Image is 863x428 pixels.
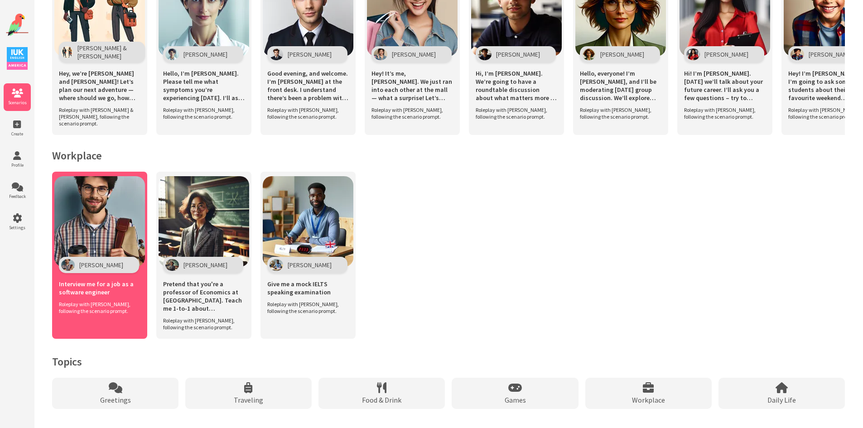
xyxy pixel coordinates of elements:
[52,149,845,163] h2: Workplace
[54,176,145,267] img: Scenario Image
[183,261,227,269] span: [PERSON_NAME]
[59,301,136,314] span: Roleplay with [PERSON_NAME], following the scenario prompt.
[163,280,245,313] span: Pretend that you're a professor of Economics at [GEOGRAPHIC_DATA]. Teach me 1-to-1 about macroeco...
[59,69,140,102] span: Hey, we’re [PERSON_NAME] and [PERSON_NAME]! Let’s plan our next adventure — where should we go, h...
[684,69,766,102] span: Hi! I’m [PERSON_NAME]. [DATE] we’ll talk about your future career. I’ll ask you a few questions –...
[704,50,748,58] span: [PERSON_NAME]
[371,69,453,102] span: Hey! It’s me, [PERSON_NAME]. We just ran into each other at the mall — what a surprise! Let’s cat...
[7,47,28,70] img: IUK Logo
[4,131,31,137] span: Create
[478,48,492,60] img: Character
[791,48,804,60] img: Character
[505,395,526,404] span: Games
[288,50,332,58] span: [PERSON_NAME]
[52,355,845,369] h2: Topics
[159,176,249,267] img: Scenario Image
[165,259,179,271] img: Character
[371,106,448,120] span: Roleplay with [PERSON_NAME], following the scenario prompt.
[767,395,796,404] span: Daily Life
[582,48,596,60] img: Character
[163,106,240,120] span: Roleplay with [PERSON_NAME], following the scenario prompt.
[267,280,349,296] span: Give me a mock IELTS speaking examination
[496,50,540,58] span: [PERSON_NAME]
[4,225,31,231] span: Settings
[4,162,31,168] span: Profile
[632,395,665,404] span: Workplace
[288,261,332,269] span: [PERSON_NAME]
[686,48,700,60] img: Character
[4,193,31,199] span: Feedback
[600,50,644,58] span: [PERSON_NAME]
[362,395,401,404] span: Food & Drink
[61,46,73,58] img: Character
[267,301,344,314] span: Roleplay with [PERSON_NAME], following the scenario prompt.
[374,48,387,60] img: Character
[59,280,140,296] span: Interview me for a job as a software engineer
[580,69,661,102] span: Hello, everyone! I’m [PERSON_NAME], and I’ll be moderating [DATE] group discussion. We’ll explore...
[77,44,129,60] span: [PERSON_NAME] & [PERSON_NAME]
[163,69,245,102] span: Hello, I’m [PERSON_NAME]. Please tell me what symptoms you’re experiencing [DATE]. I’ll ask you a...
[4,100,31,106] span: Scenarios
[809,50,853,58] span: [PERSON_NAME]
[6,14,29,36] img: Website Logo
[61,259,75,271] img: Character
[59,106,136,127] span: Roleplay with [PERSON_NAME] & [PERSON_NAME], following the scenario prompt.
[392,50,436,58] span: [PERSON_NAME]
[270,48,283,60] img: Character
[163,317,240,331] span: Roleplay with [PERSON_NAME], following the scenario prompt.
[100,395,131,404] span: Greetings
[183,50,227,58] span: [PERSON_NAME]
[270,259,283,271] img: Character
[267,69,349,102] span: Good evening, and welcome. I’m [PERSON_NAME] at the front desk. I understand there’s been a probl...
[476,69,557,102] span: Hi, I’m [PERSON_NAME]. We’re going to have a roundtable discussion about what matters more — educ...
[263,176,353,267] img: Scenario Image
[165,48,179,60] img: Character
[476,106,553,120] span: Roleplay with [PERSON_NAME], following the scenario prompt.
[684,106,761,120] span: Roleplay with [PERSON_NAME], following the scenario prompt.
[234,395,263,404] span: Traveling
[267,106,344,120] span: Roleplay with [PERSON_NAME], following the scenario prompt.
[79,261,123,269] span: [PERSON_NAME]
[580,106,657,120] span: Roleplay with [PERSON_NAME], following the scenario prompt.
